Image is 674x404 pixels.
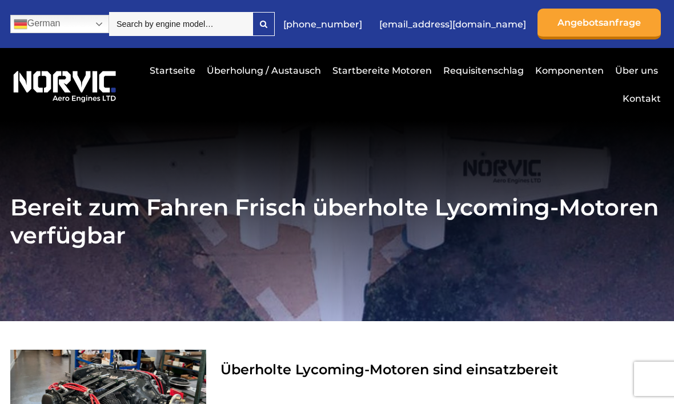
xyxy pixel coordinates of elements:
[220,361,649,378] h1: Überholte Lycoming-Motoren sind einsatzbereit
[10,15,109,33] a: German
[620,85,661,113] a: Kontakt
[14,17,27,31] img: de
[147,57,198,85] a: Startseite
[330,57,435,85] a: Startbereite Motoren
[612,57,661,85] a: Über uns
[109,12,252,36] input: Search by engine model…
[204,57,324,85] a: Überholung / Austausch
[10,66,119,103] img: Norvic Aero Engines-Logo
[537,9,661,39] a: Angebotsanfrage
[440,57,527,85] a: Requisitenschlag
[10,193,664,249] h1: Bereit zum Fahren Frisch überholte Lycoming-Motoren verfügbar
[532,57,607,85] a: Komponenten
[278,10,368,38] a: [PHONE_NUMBER]
[374,10,532,38] a: [EMAIL_ADDRESS][DOMAIN_NAME]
